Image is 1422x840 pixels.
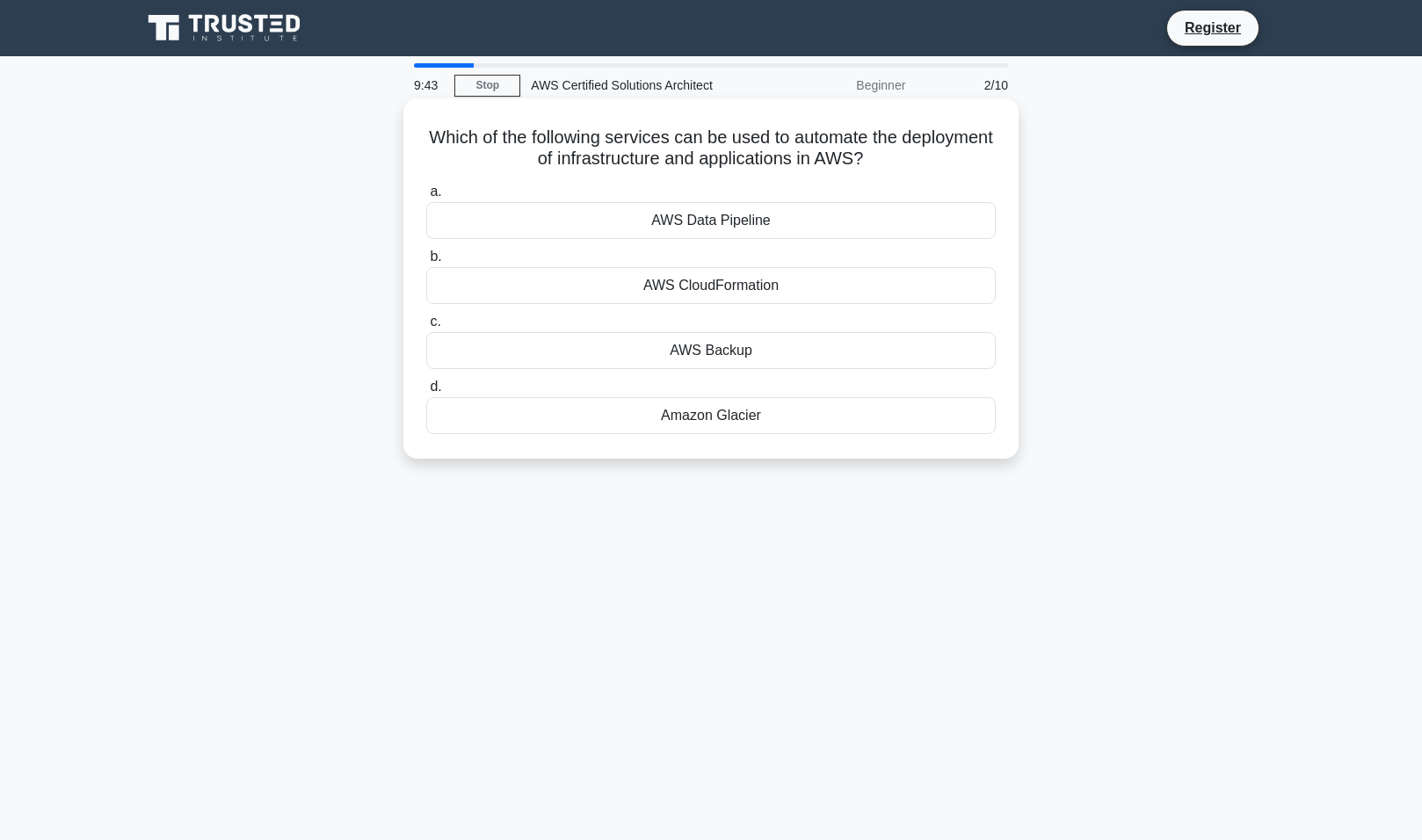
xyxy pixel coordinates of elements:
[916,68,1019,103] div: 2/10
[424,127,998,170] h5: Which of the following services can be used to automate the deployment of infrastructure and appl...
[430,379,441,394] span: d.
[454,75,520,97] a: Stop
[426,202,996,239] div: AWS Data Pipeline
[520,68,762,103] div: AWS Certified Solutions Architect
[430,314,440,329] span: c.
[430,249,441,264] span: b.
[426,267,996,304] div: AWS CloudFormation
[403,68,454,103] div: 9:43
[426,397,996,434] div: Amazon Glacier
[430,184,441,199] span: a.
[762,68,916,103] div: Beginner
[426,332,996,369] div: AWS Backup
[1174,17,1252,39] a: Register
